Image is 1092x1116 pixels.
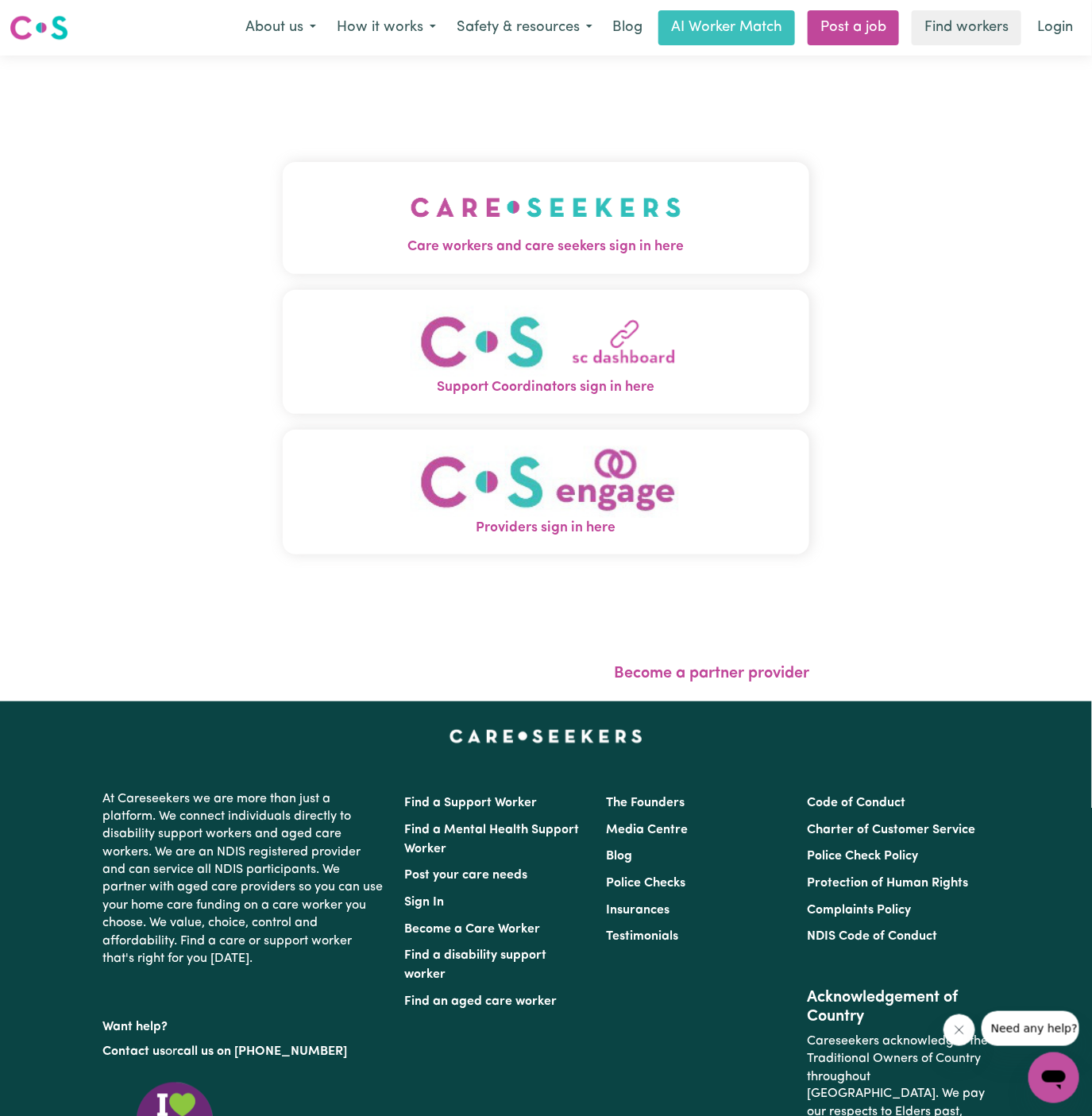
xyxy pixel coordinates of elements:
[807,930,937,943] a: NDIS Code of Conduct
[446,11,603,44] button: Safety & resources
[405,797,538,809] a: Find a Support Worker
[405,824,580,855] a: Find a Mental Health Support Worker
[658,10,795,45] a: AI Worker Match
[283,377,810,398] span: Support Coordinators sign in here
[606,824,688,836] a: Media Centre
[807,904,911,917] a: Complaints Policy
[283,237,810,257] span: Care workers and care seekers sign in here
[808,10,899,45] a: Post a job
[606,850,632,863] a: Blog
[606,877,685,890] a: Police Checks
[283,162,810,273] button: Care workers and care seekers sign in here
[603,10,652,45] a: Blog
[450,730,642,743] a: Careseekers home page
[283,518,810,539] span: Providers sign in here
[405,869,528,882] a: Post your care needs
[10,14,68,42] img: Careseekers logo
[606,904,669,917] a: Insurances
[912,10,1021,45] a: Find workers
[982,1011,1079,1046] iframe: Message from company
[405,995,558,1008] a: Find an aged care worker
[1028,10,1082,45] a: Login
[807,877,968,890] a: Protection of Human Rights
[235,11,326,44] button: About us
[405,949,547,981] a: Find a disability support worker
[103,1037,386,1067] p: or
[807,850,918,863] a: Police Check Policy
[943,1014,975,1046] iframe: Close message
[103,1045,166,1058] a: Contact us
[10,10,68,46] a: Careseekers logo
[283,430,810,554] button: Providers sign in here
[326,11,446,44] button: How it works
[606,797,685,809] a: The Founders
[1028,1052,1079,1103] iframe: Button to launch messaging window
[103,784,386,975] p: At Careseekers we are more than just a platform. We connect individuals directly to disability su...
[807,824,975,836] a: Charter of Customer Service
[103,1012,386,1036] p: Want help?
[807,797,905,809] a: Code of Conduct
[405,896,445,909] a: Sign In
[283,290,810,415] button: Support Coordinators sign in here
[178,1045,348,1058] a: call us on [PHONE_NUMBER]
[606,930,678,943] a: Testimonials
[807,988,989,1026] h2: Acknowledgement of Country
[614,666,809,682] a: Become a partner provider
[405,923,541,936] a: Become a Care Worker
